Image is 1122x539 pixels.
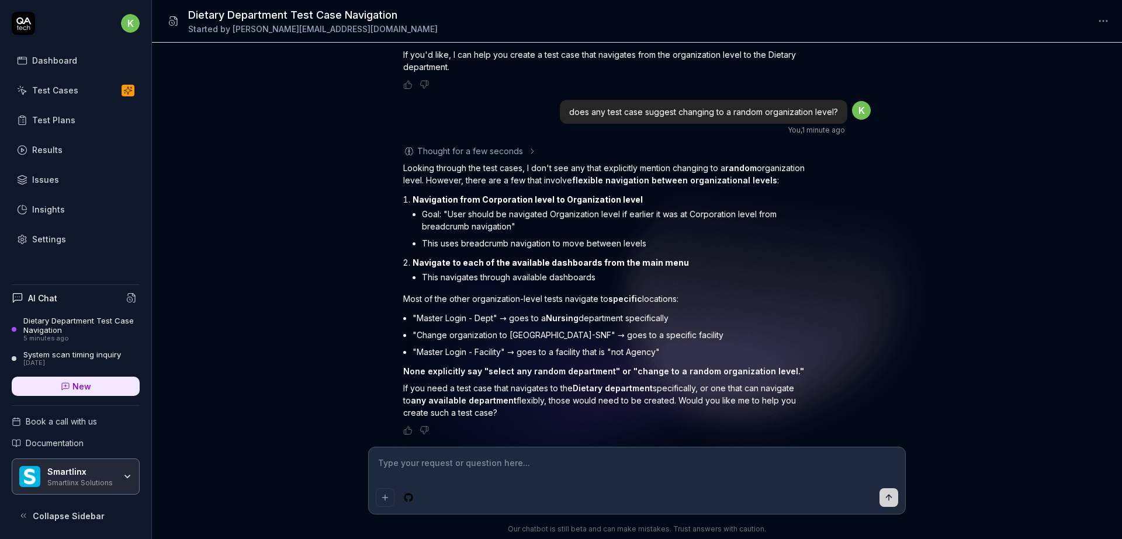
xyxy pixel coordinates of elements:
[26,415,97,427] span: Book a call with us
[12,377,140,396] a: New
[23,350,121,359] div: System scan timing inquiry
[32,203,65,215] div: Insights
[417,145,523,157] div: Thought for a few seconds
[852,101,871,120] span: k
[32,233,66,245] div: Settings
[572,175,777,185] span: flexible navigation between organizational levels
[23,335,140,343] div: 5 minutes ago
[403,162,812,186] p: Looking through the test cases, I don't see any that explicitly mention changing to a organizatio...
[569,107,838,117] span: does any test case suggest changing to a random organization level?
[403,48,812,73] p: If you'd like, I can help you create a test case that navigates from the organization level to th...
[411,395,517,405] span: any available department
[12,79,140,102] a: Test Cases
[12,458,140,495] button: Smartlinx LogoSmartlinxSmartlinx Solutions
[12,49,140,72] a: Dashboard
[121,12,140,35] button: k
[47,467,115,477] div: Smartlinx
[573,383,653,393] span: Dietary department
[23,359,121,367] div: [DATE]
[403,382,812,419] p: If you need a test case that navigates to the specifically, or one that can navigate to flexibly,...
[12,316,140,343] a: Dietary Department Test Case Navigation5 minutes ago
[788,125,845,135] div: , 1 minute ago
[422,269,812,286] li: This navigates through available dashboards
[12,437,140,449] a: Documentation
[403,293,812,305] p: Most of the other organization-level tests navigate to locations:
[403,80,413,89] button: Positive feedback
[121,14,140,33] span: k
[12,138,140,161] a: Results
[233,24,438,34] span: [PERSON_NAME][EMAIL_ADDRESS][DOMAIN_NAME]
[12,109,140,131] a: Test Plans
[28,292,57,304] h4: AI Chat
[546,313,579,323] span: Nursing
[12,415,140,427] a: Book a call with us
[413,194,643,204] a: Navigation from Corporation level to Organization level
[32,54,77,67] div: Dashboard
[376,488,394,507] button: Add attachment
[26,437,84,449] span: Documentation
[72,380,91,392] span: New
[422,206,812,235] li: Goal: "User should be navigated Organization level if earlier it was at Corporation level from br...
[188,7,438,23] h1: Dietary Department Test Case Navigation
[47,477,115,486] div: Smartlinx Solutions
[12,350,140,367] a: System scan timing inquiry[DATE]
[32,144,63,156] div: Results
[23,316,140,335] div: Dietary Department Test Case Navigation
[368,524,906,534] div: Our chatbot is still beta and can make mistakes. Trust answers with caution.
[12,228,140,251] a: Settings
[420,80,429,89] button: Negative feedback
[403,426,413,435] button: Positive feedback
[19,466,40,487] img: Smartlinx Logo
[32,114,75,126] div: Test Plans
[725,163,757,173] span: random
[788,126,801,134] span: You
[413,343,812,360] li: "Master Login - Facility" → goes to a facility that is "not Agency"
[422,235,812,252] li: This uses breadcrumb navigation to move between levels
[413,310,812,326] li: "Master Login - Dept" → goes to a department specifically
[32,173,59,186] div: Issues
[32,84,78,96] div: Test Cases
[12,168,140,191] a: Issues
[403,366,804,376] span: None explicitly say "select any random department" or "change to a random organization level."
[413,326,812,343] li: "Change organization to [GEOGRAPHIC_DATA]-SNF" → goes to a specific facility
[608,294,642,304] span: specific
[420,426,429,435] button: Negative feedback
[188,23,438,35] div: Started by
[413,258,689,267] a: Navigate to each of the available dashboards from the main menu
[12,198,140,221] a: Insights
[12,504,140,527] button: Collapse Sidebar
[33,510,105,522] span: Collapse Sidebar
